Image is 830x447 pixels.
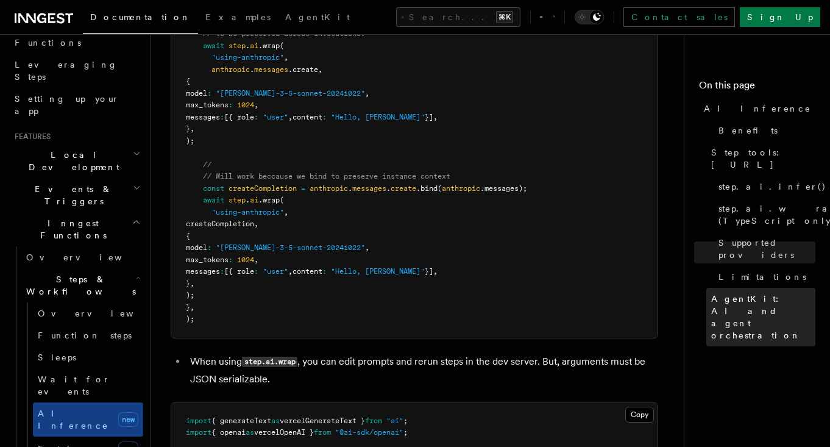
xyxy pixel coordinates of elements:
[391,184,416,193] span: create
[263,113,288,121] span: "user"
[254,220,258,228] span: ,
[207,243,211,252] span: :
[711,146,815,171] span: Step tools: [URL]
[288,267,293,276] span: ,
[310,184,348,193] span: anthropic
[718,124,778,137] span: Benefits
[250,196,258,204] span: ai
[33,346,143,368] a: Sleeps
[186,279,190,288] span: }
[293,267,322,276] span: content
[186,101,229,109] span: max_tokens
[186,417,211,425] span: import
[203,196,224,204] span: await
[186,232,190,240] span: {
[229,256,233,264] span: :
[396,7,520,27] button: Search...⌘K
[21,246,143,268] a: Overview
[211,53,284,62] span: "using-anthropic"
[263,267,288,276] span: "user"
[10,88,143,122] a: Setting up your app
[386,184,391,193] span: .
[186,256,229,264] span: max_tokens
[403,428,408,437] span: ;
[331,113,425,121] span: "Hello, [PERSON_NAME]"
[216,243,365,252] span: "[PERSON_NAME]-3-5-sonnet-20241022"
[237,256,254,264] span: 1024
[288,65,318,74] span: .create
[246,428,254,437] span: as
[718,181,826,193] span: step.ai.infer()
[10,149,133,173] span: Local Development
[186,220,254,228] span: createCompletion
[740,7,820,27] a: Sign Up
[186,267,220,276] span: messages
[699,78,815,98] h4: On this page
[322,267,327,276] span: :
[186,353,658,388] li: When using , you can edit prompts and rerun steps in the dev server. But, arguments must be JSON ...
[623,7,735,27] a: Contact sales
[254,428,314,437] span: vercelOpenAI }
[365,89,369,98] span: ,
[442,184,480,193] span: anthropic
[224,267,254,276] span: [{ role
[203,172,450,181] span: // Will work beccause we bind to preserve instance context
[278,4,357,33] a: AgentKit
[254,101,258,109] span: ,
[365,417,382,425] span: from
[38,331,132,340] span: Function steps
[198,4,278,33] a: Examples
[207,89,211,98] span: :
[254,113,258,121] span: :
[258,41,280,50] span: .wrap
[425,113,433,121] span: }]
[258,196,280,204] span: .wrap
[10,54,143,88] a: Leveraging Steps
[348,184,352,193] span: .
[322,113,327,121] span: :
[224,113,254,121] span: [{ role
[38,374,110,396] span: Wait for events
[714,232,815,266] a: Supported providers
[190,303,194,312] span: ,
[352,184,386,193] span: messages
[33,302,143,324] a: Overview
[21,273,136,298] span: Steps & Workflows
[699,98,815,120] a: AI Inference
[575,10,604,24] button: Toggle dark mode
[284,208,288,216] span: ,
[186,291,194,299] span: );
[706,288,815,346] a: AgentKit: AI and agent orchestration
[220,267,224,276] span: :
[38,309,163,318] span: Overview
[26,252,152,262] span: Overview
[190,279,194,288] span: ,
[15,94,119,116] span: Setting up your app
[10,183,133,207] span: Events & Triggers
[205,12,271,22] span: Examples
[10,144,143,178] button: Local Development
[433,113,438,121] span: ,
[271,417,280,425] span: as
[90,12,191,22] span: Documentation
[220,113,224,121] span: :
[425,267,433,276] span: }]
[706,141,815,176] a: Step tools: [URL]
[229,196,246,204] span: step
[433,267,438,276] span: ,
[246,41,250,50] span: .
[714,266,815,288] a: Limitations
[285,12,350,22] span: AgentKit
[10,217,132,241] span: Inngest Functions
[335,428,403,437] span: "@ai-sdk/openai"
[33,402,143,437] a: AI Inferencenew
[186,428,211,437] span: import
[15,60,118,82] span: Leveraging Steps
[365,243,369,252] span: ,
[211,428,246,437] span: { openai
[496,11,513,23] kbd: ⌘K
[242,357,297,367] code: step.ai.wrap
[280,196,284,204] span: (
[438,184,442,193] span: (
[250,41,258,50] span: ai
